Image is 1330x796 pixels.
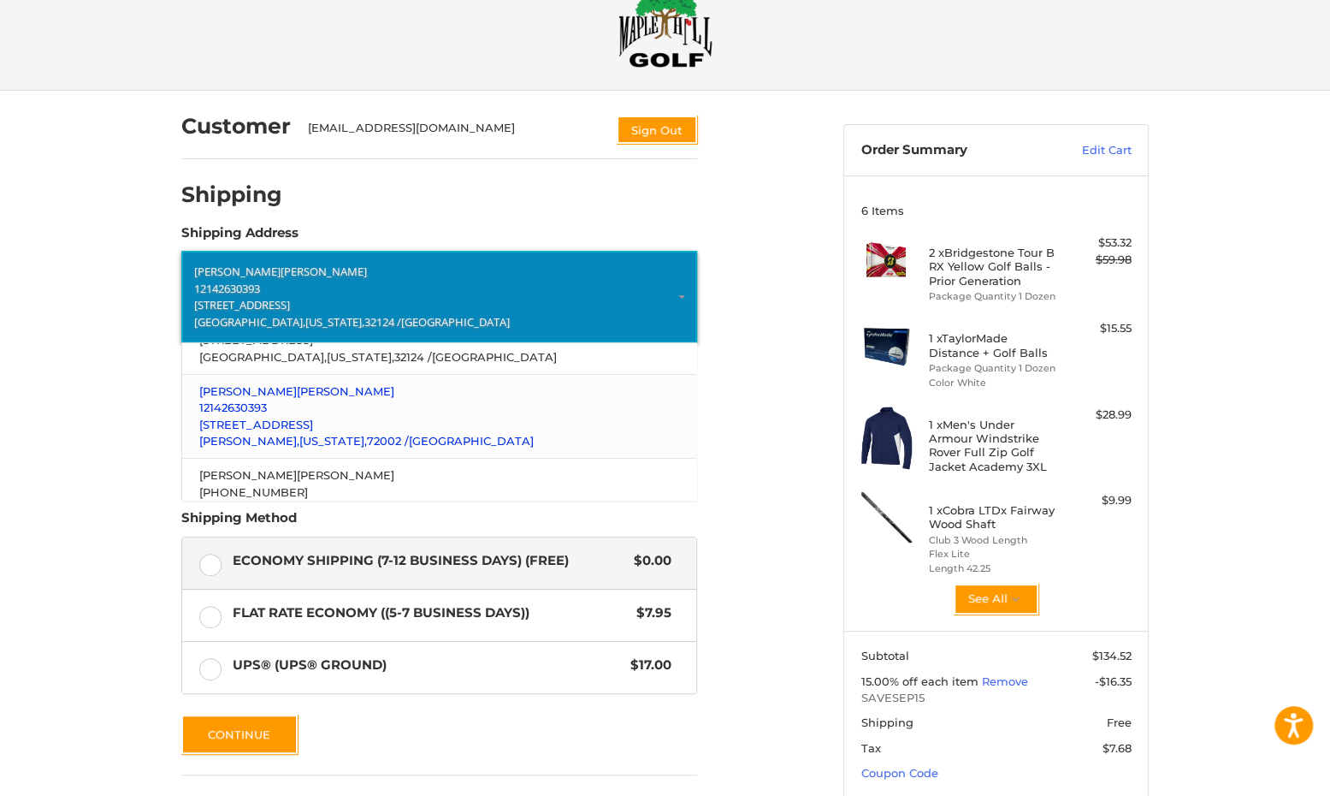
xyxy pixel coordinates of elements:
a: Coupon Code [861,766,938,780]
span: Subtotal [861,649,909,662]
span: $0.00 [625,551,671,571]
button: Sign Out [617,116,697,144]
span: 12142630393 [199,401,267,414]
span: $134.52 [1092,649,1132,662]
span: $17.00 [622,656,671,675]
span: 72002 / [367,434,409,448]
h4: 2 x Bridgestone Tour B RX Yellow Golf Balls - Prior Generation [929,246,1060,288]
span: [STREET_ADDRESS] [199,333,313,347]
span: [PHONE_NUMBER] [199,485,308,499]
span: [STREET_ADDRESS] [194,297,290,312]
span: $7.95 [628,603,671,623]
span: 32124 / [364,314,401,330]
a: [PERSON_NAME][PERSON_NAME][PHONE_NUMBER][STREET_ADDRESS][PERSON_NAME],[US_STATE],72003 /[GEOGRAPH... [191,459,689,543]
span: [STREET_ADDRESS] [199,418,313,431]
legend: Shipping Method [181,508,297,536]
li: Length 42.25 [929,561,1060,576]
h3: Order Summary [861,142,1045,159]
span: [US_STATE], [299,434,367,448]
span: Economy Shipping (7-12 Business Days) (Free) [233,551,626,571]
span: Free [1107,716,1132,729]
span: Shipping [861,716,913,729]
h2: Customer [181,113,291,140]
span: 15.00% off each item [861,674,982,688]
div: [EMAIL_ADDRESS][DOMAIN_NAME] [308,120,600,144]
button: See All [954,584,1038,615]
span: [PERSON_NAME] [199,384,297,398]
span: 32124 / [394,350,432,364]
a: Enter or select a different address [181,251,697,343]
span: [PERSON_NAME] [297,468,394,482]
h4: 1 x Men's Under Armour Windstrike Rover Full Zip Golf Jacket Academy 3XL [929,418,1060,473]
span: [US_STATE], [327,350,394,364]
h3: 6 Items [861,204,1132,217]
li: Flex Lite [929,547,1060,561]
span: -$16.35 [1095,674,1132,688]
span: [US_STATE], [305,314,364,330]
span: $7.68 [1102,741,1132,755]
button: Continue [181,715,298,754]
li: Package Quantity 1 Dozen [929,289,1060,304]
li: Package Quantity 1 Dozen [929,361,1060,376]
span: 12142630393 [194,281,260,296]
h4: 1 x Cobra LTDx Fairway Wood Shaft [929,503,1060,532]
span: [GEOGRAPHIC_DATA], [194,314,305,330]
div: $28.99 [1064,407,1132,424]
span: [PERSON_NAME], [199,434,299,448]
div: $15.55 [1064,320,1132,337]
a: [PERSON_NAME][PERSON_NAME]12142630393[STREET_ADDRESS][PERSON_NAME],[US_STATE],72002 /[GEOGRAPHIC_... [191,375,689,459]
span: [GEOGRAPHIC_DATA] [409,434,534,448]
h2: Shipping [181,181,282,208]
div: $59.98 [1064,252,1132,269]
div: $9.99 [1064,492,1132,509]
span: [PERSON_NAME] [297,384,394,398]
span: [GEOGRAPHIC_DATA] [401,314,510,330]
li: Color White [929,376,1060,390]
a: Remove [982,674,1028,688]
span: [GEOGRAPHIC_DATA] [432,350,557,364]
span: [PERSON_NAME] [281,264,367,279]
div: $53.32 [1064,235,1132,252]
h4: 1 x TaylorMade Distance + Golf Balls [929,331,1060,359]
span: Flat Rate Economy ((5-7 Business Days)) [233,603,629,623]
a: Edit Cart [1045,142,1132,159]
span: [GEOGRAPHIC_DATA], [199,350,327,364]
span: [PERSON_NAME] [194,264,281,279]
span: Tax [861,741,881,755]
li: Club 3 Wood Length [929,533,1060,548]
span: UPS® (UPS® Ground) [233,656,623,675]
span: [PERSON_NAME] [199,468,297,482]
legend: Shipping Address [181,223,299,251]
span: SAVESEP15 [861,690,1132,707]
